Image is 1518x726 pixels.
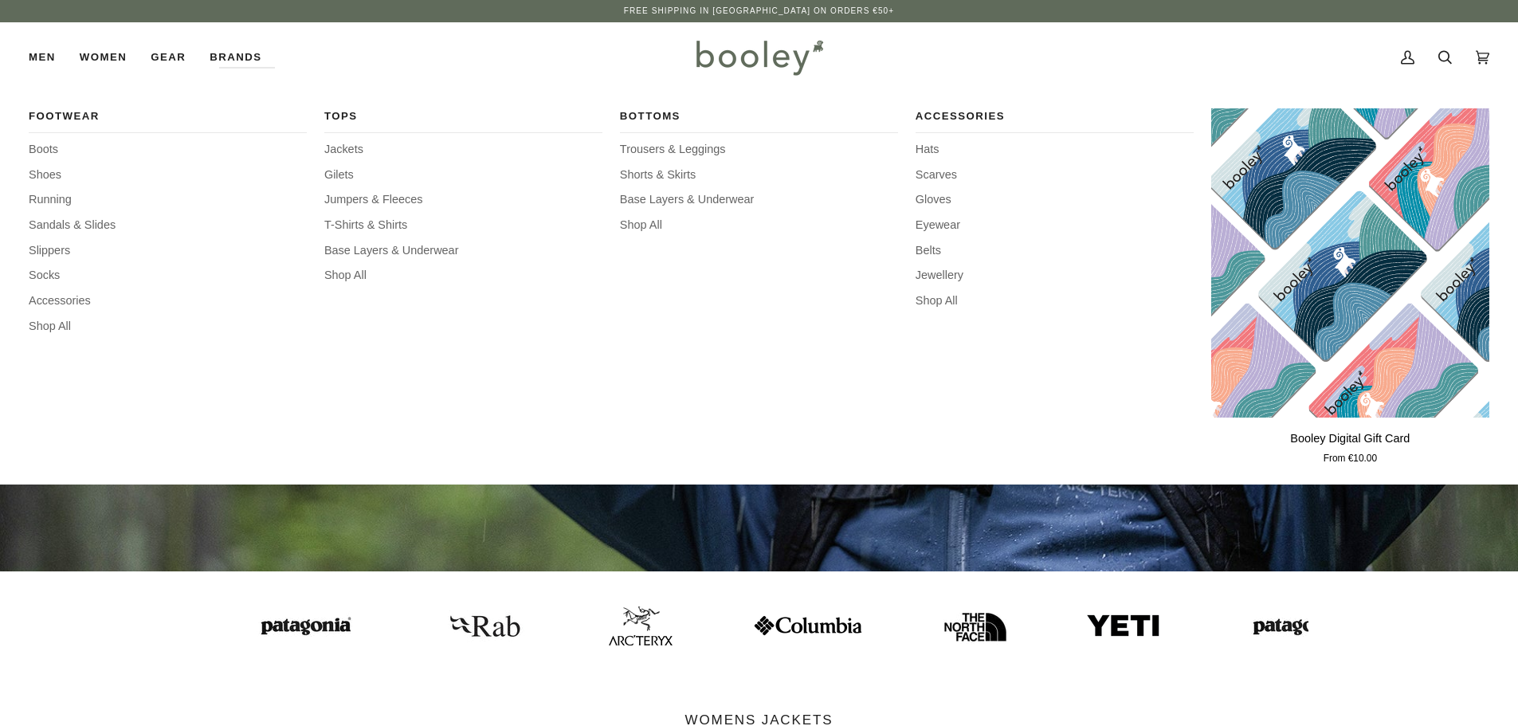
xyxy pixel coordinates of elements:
a: Base Layers & Underwear [620,191,898,209]
div: Women Footwear Boots Shoes Running Sandals & Slides Slippers Socks Accessories Shop All Tops Jack... [68,22,139,92]
a: Accessories [29,292,307,310]
a: Shoes [29,167,307,184]
product-grid-item-variant: €10.00 [1211,108,1489,418]
a: Hats [916,141,1194,159]
a: Socks [29,267,307,285]
a: Belts [916,242,1194,260]
img: Booley [689,34,829,80]
a: Shop All [916,292,1194,310]
a: Base Layers & Underwear [324,242,602,260]
a: Scarves [916,167,1194,184]
a: Gilets [324,167,602,184]
span: Women [80,49,127,65]
a: Shorts & Skirts [620,167,898,184]
a: Brands [198,22,273,92]
a: Booley Digital Gift Card [1211,424,1489,466]
a: Accessories [916,108,1194,133]
a: Jackets [324,141,602,159]
span: Footwear [29,108,307,124]
a: Footwear [29,108,307,133]
a: Gloves [916,191,1194,209]
a: Eyewear [916,217,1194,234]
span: Accessories [916,108,1194,124]
a: Gear [139,22,198,92]
a: Tops [324,108,602,133]
span: Tops [324,108,602,124]
a: Shop All [29,318,307,336]
span: Brands [210,49,261,65]
span: Gear [151,49,186,65]
a: Shop All [620,217,898,234]
a: Bottoms [620,108,898,133]
a: Boots [29,141,307,159]
a: T-Shirts & Shirts [324,217,602,234]
span: Bottoms [620,108,898,124]
product-grid-item: Booley Digital Gift Card [1211,108,1489,466]
a: Jumpers & Fleeces [324,191,602,209]
a: Men [29,22,68,92]
a: Jewellery [916,267,1194,285]
a: Shop All [324,267,602,285]
p: Free Shipping in [GEOGRAPHIC_DATA] on Orders €50+ [624,5,894,18]
span: Men [29,49,56,65]
a: Sandals & Slides [29,217,307,234]
span: From €10.00 [1324,452,1377,466]
a: Booley Digital Gift Card [1211,108,1489,418]
a: Slippers [29,242,307,260]
a: Trousers & Leggings [620,141,898,159]
p: Booley Digital Gift Card [1290,430,1410,448]
a: Running [29,191,307,209]
a: Women [68,22,139,92]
